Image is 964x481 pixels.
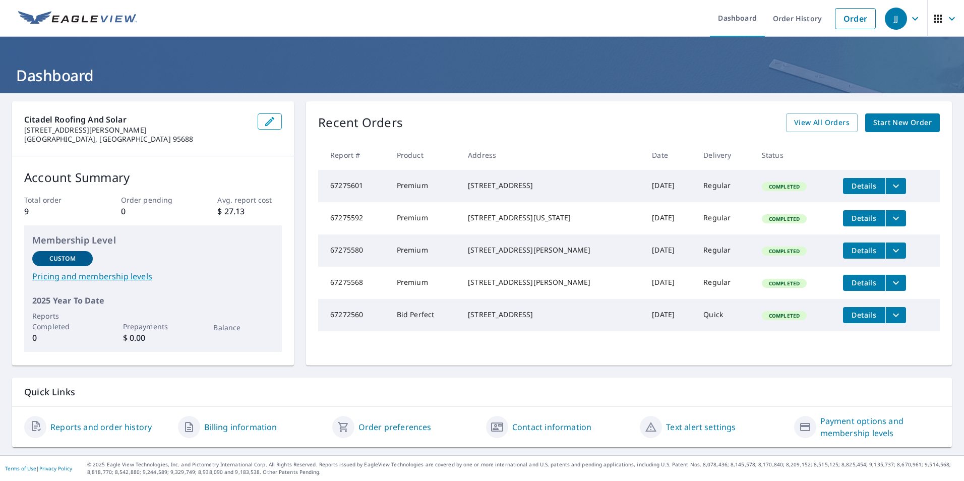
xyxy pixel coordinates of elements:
[460,140,644,170] th: Address
[849,310,879,320] span: Details
[217,195,282,205] p: Avg. report cost
[213,322,274,333] p: Balance
[794,116,850,129] span: View All Orders
[49,254,76,263] p: Custom
[843,243,885,259] button: detailsBtn-67275580
[32,311,93,332] p: Reports Completed
[5,465,36,472] a: Terms of Use
[468,277,636,287] div: [STREET_ADDRESS][PERSON_NAME]
[885,178,906,194] button: filesDropdownBtn-67275601
[786,113,858,132] a: View All Orders
[121,205,186,217] p: 0
[32,332,93,344] p: 0
[644,299,695,331] td: [DATE]
[468,310,636,320] div: [STREET_ADDRESS]
[32,294,274,307] p: 2025 Year To Date
[389,202,460,234] td: Premium
[318,170,389,202] td: 67275601
[849,246,879,255] span: Details
[39,465,72,472] a: Privacy Policy
[12,65,952,86] h1: Dashboard
[468,181,636,191] div: [STREET_ADDRESS]
[512,421,591,433] a: Contact information
[24,168,282,187] p: Account Summary
[644,170,695,202] td: [DATE]
[468,213,636,223] div: [STREET_ADDRESS][US_STATE]
[695,170,754,202] td: Regular
[123,321,184,332] p: Prepayments
[318,113,403,132] p: Recent Orders
[885,275,906,291] button: filesDropdownBtn-67275568
[358,421,432,433] a: Order preferences
[24,126,250,135] p: [STREET_ADDRESS][PERSON_NAME]
[763,183,806,190] span: Completed
[695,234,754,267] td: Regular
[865,113,940,132] a: Start New Order
[843,210,885,226] button: detailsBtn-67275592
[820,415,940,439] a: Payment options and membership levels
[24,113,250,126] p: Citadel Roofing And Solar
[24,386,940,398] p: Quick Links
[318,140,389,170] th: Report #
[18,11,137,26] img: EV Logo
[389,234,460,267] td: Premium
[50,421,152,433] a: Reports and order history
[32,270,274,282] a: Pricing and membership levels
[763,215,806,222] span: Completed
[695,299,754,331] td: Quick
[123,332,184,344] p: $ 0.00
[87,461,959,476] p: © 2025 Eagle View Technologies, Inc. and Pictometry International Corp. All Rights Reserved. Repo...
[763,280,806,287] span: Completed
[121,195,186,205] p: Order pending
[695,267,754,299] td: Regular
[873,116,932,129] span: Start New Order
[318,267,389,299] td: 67275568
[389,299,460,331] td: Bid Perfect
[885,243,906,259] button: filesDropdownBtn-67275580
[204,421,277,433] a: Billing information
[885,8,907,30] div: JJ
[754,140,835,170] th: Status
[849,278,879,287] span: Details
[695,202,754,234] td: Regular
[843,275,885,291] button: detailsBtn-67275568
[843,307,885,323] button: detailsBtn-67272560
[318,299,389,331] td: 67272560
[24,195,89,205] p: Total order
[849,181,879,191] span: Details
[389,140,460,170] th: Product
[666,421,736,433] a: Text alert settings
[644,140,695,170] th: Date
[217,205,282,217] p: $ 27.13
[885,210,906,226] button: filesDropdownBtn-67275592
[763,312,806,319] span: Completed
[318,234,389,267] td: 67275580
[389,267,460,299] td: Premium
[644,267,695,299] td: [DATE]
[24,205,89,217] p: 9
[5,465,72,471] p: |
[24,135,250,144] p: [GEOGRAPHIC_DATA], [GEOGRAPHIC_DATA] 95688
[32,233,274,247] p: Membership Level
[644,234,695,267] td: [DATE]
[763,248,806,255] span: Completed
[644,202,695,234] td: [DATE]
[695,140,754,170] th: Delivery
[318,202,389,234] td: 67275592
[849,213,879,223] span: Details
[389,170,460,202] td: Premium
[843,178,885,194] button: detailsBtn-67275601
[835,8,876,29] a: Order
[468,245,636,255] div: [STREET_ADDRESS][PERSON_NAME]
[885,307,906,323] button: filesDropdownBtn-67272560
